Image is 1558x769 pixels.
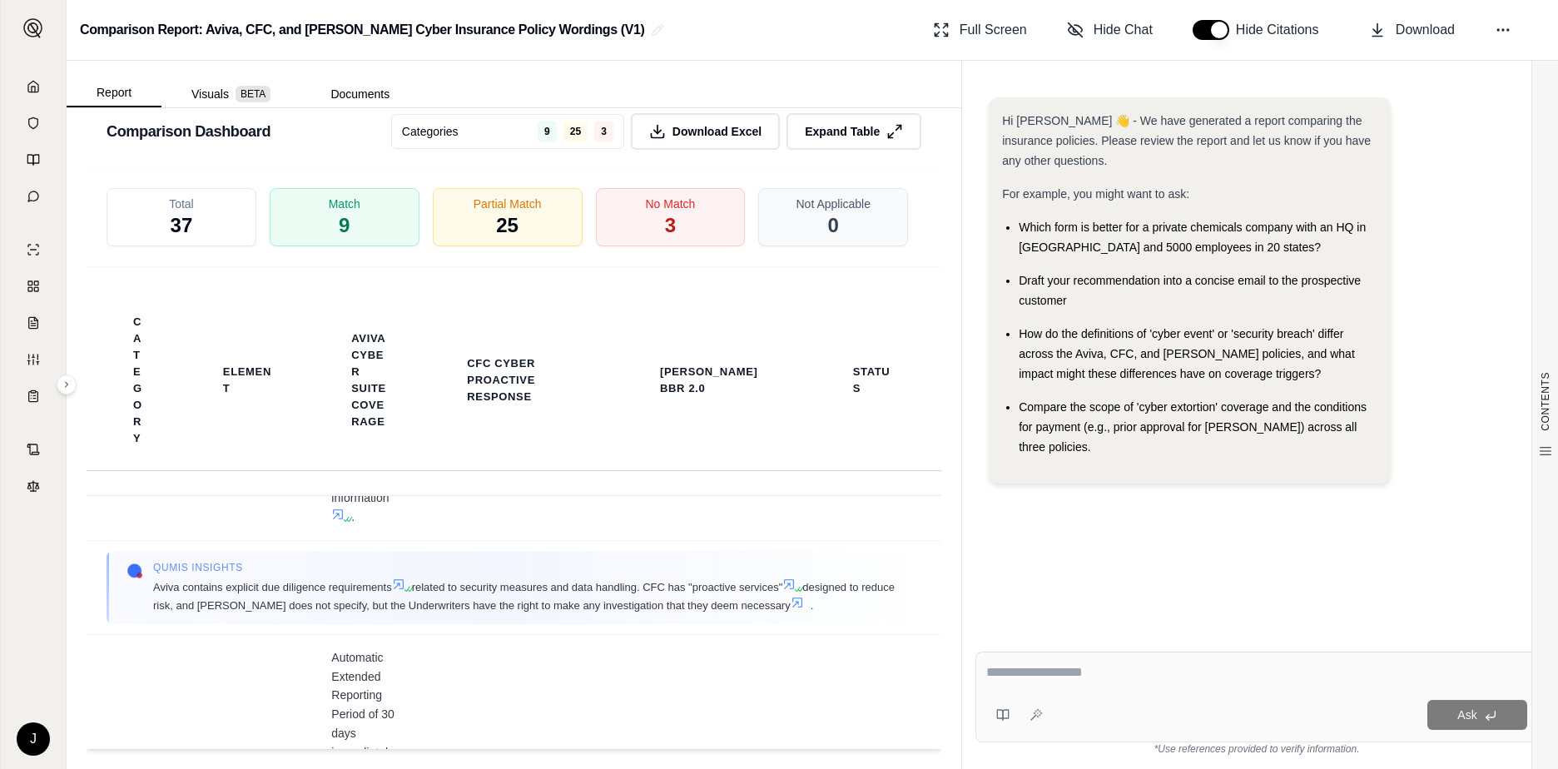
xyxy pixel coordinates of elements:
th: [PERSON_NAME] BBR 2.0 [640,354,793,407]
a: Claim Coverage [11,306,56,340]
th: Aviva Cyber Suite Coverage [331,320,407,440]
a: Custom Report [11,343,56,376]
span: Hide Citations [1236,20,1329,40]
span: Hi [PERSON_NAME] 👋 - We have generated a report comparing the insurance policies. Please review t... [1002,114,1371,167]
div: J [17,722,50,756]
a: Prompt Library [11,143,56,176]
button: Full Screen [926,13,1034,47]
button: Ask [1427,700,1527,730]
button: Expand Table [786,113,921,150]
span: Partial Match [474,196,542,212]
a: Single Policy [11,233,56,266]
span: Qumis INSIGHTS [153,561,901,574]
span: Which form is better for a private chemicals company with an HQ in [GEOGRAPHIC_DATA] and 5000 emp... [1019,221,1366,254]
a: Documents Vault [11,107,56,140]
button: Expand sidebar [17,12,50,45]
span: No Match [645,196,695,212]
span: Download [1396,20,1455,40]
div: *Use references provided to verify information. [975,742,1538,756]
span: CONTENTS [1539,372,1552,431]
span: Total [169,196,194,212]
button: Download Excel [631,113,780,150]
a: Chat [11,180,56,213]
span: 25 [496,212,519,239]
a: Policy Comparisons [11,270,56,303]
span: 9 [538,122,557,141]
span: For example, you might want to ask: [1002,187,1189,201]
th: CFC Cyber Proactive Response [447,345,600,415]
th: Category [113,304,163,457]
th: Status [833,354,915,407]
span: How do the definitions of 'cyber event' or 'security breach' differ across the Aviva, CFC, and [P... [1019,327,1355,380]
a: Coverage Table [11,380,56,413]
a: Contract Analysis [11,433,56,466]
img: Expand sidebar [23,18,43,38]
span: Full Screen [960,20,1027,40]
span: Ask [1457,708,1476,722]
span: 3 [665,212,676,239]
span: BETA [236,86,270,102]
button: Download [1362,13,1461,47]
span: Not Applicable [796,196,871,212]
span: Expand Table [805,123,880,140]
span: Compare the scope of 'cyber extortion' coverage and the conditions for payment (e.g., prior appro... [1019,400,1367,454]
th: Element [203,354,291,407]
span: 3 [594,122,613,141]
button: Expand sidebar [57,375,77,394]
button: Report [67,79,161,107]
span: 9 [339,212,350,239]
span: 25 [563,122,588,141]
span: Match [329,196,360,212]
span: Categories [402,123,459,140]
span: Hide Chat [1094,20,1153,40]
span: Download Excel [672,123,762,140]
h3: Comparison Dashboard [107,117,270,146]
button: Hide Chat [1060,13,1159,47]
span: 0 [828,212,839,239]
a: Legal Search Engine [11,469,56,503]
a: Home [11,70,56,103]
h2: Comparison Report: Aviva, CFC, and [PERSON_NAME] Cyber Insurance Policy Wordings (V1) [80,15,644,45]
img: Qumis [127,563,143,579]
button: Visuals [161,81,300,107]
button: Documents [300,81,419,107]
span: Aviva contains explicit due diligence requirements related to security measures and data handling... [153,578,901,614]
button: Categories9253 [391,114,624,149]
span: Draft your recommendation into a concise email to the prospective customer [1019,274,1361,307]
span: 37 [171,212,193,239]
